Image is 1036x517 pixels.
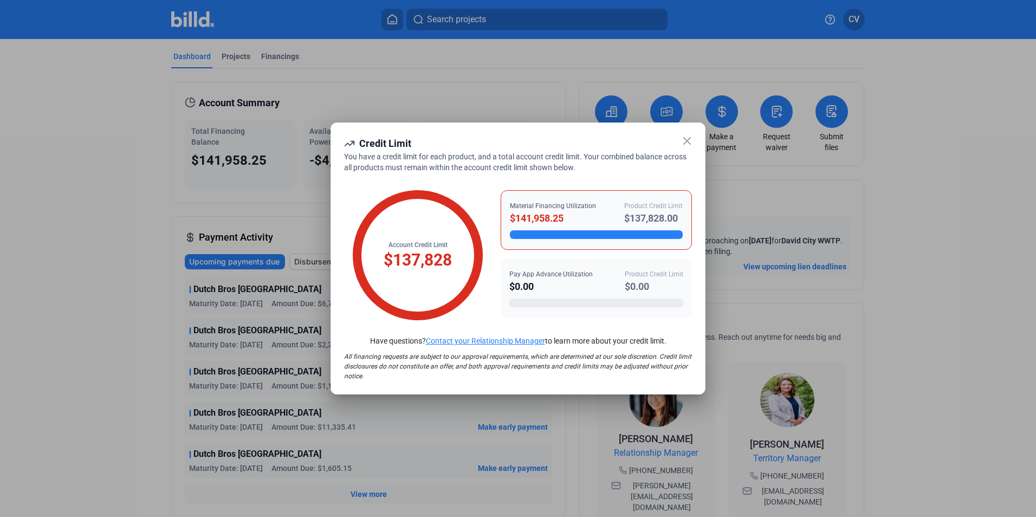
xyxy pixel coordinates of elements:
a: Contact your Relationship Manager [426,337,545,345]
div: Account Credit Limit [384,240,452,250]
span: You have a credit limit for each product, and a total account credit limit. Your combined balance... [344,152,687,172]
div: $0.00 [625,279,683,294]
div: $141,958.25 [510,211,596,226]
div: Material Financing Utilization [510,201,596,211]
span: Credit Limit [359,138,411,149]
span: Have questions? to learn more about your credit limit. [370,337,666,345]
div: Product Credit Limit [625,269,683,279]
span: All financing requests are subject to our approval requirements, which are determined at our sole... [344,353,691,380]
div: Product Credit Limit [624,201,683,211]
div: Pay App Advance Utilization [509,269,593,279]
div: $0.00 [509,279,593,294]
div: $137,828 [384,250,452,270]
div: $137,828.00 [624,211,683,226]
